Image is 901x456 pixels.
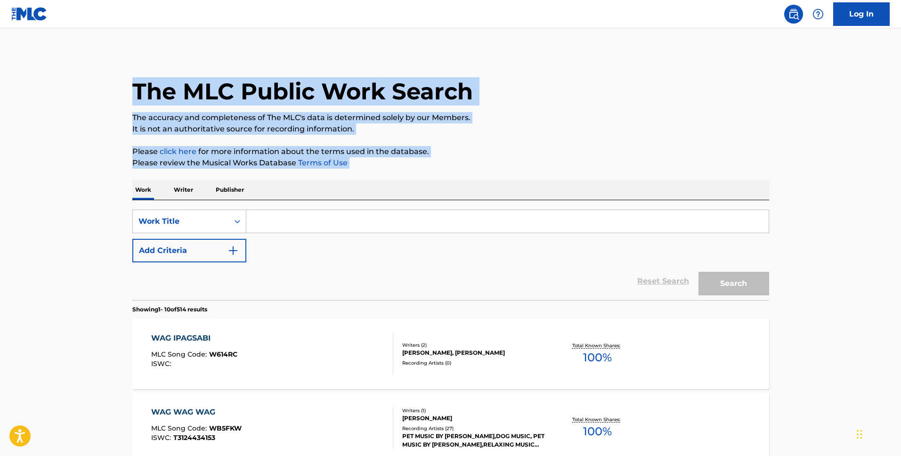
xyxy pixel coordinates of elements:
[402,349,544,357] div: [PERSON_NAME], [PERSON_NAME]
[583,349,612,366] span: 100 %
[151,433,173,442] span: ISWC :
[209,424,242,432] span: WB5FKW
[812,8,824,20] img: help
[227,245,239,256] img: 9d2ae6d4665cec9f34b9.svg
[402,342,544,349] div: Writers ( 2 )
[132,305,207,314] p: Showing 1 - 10 of 514 results
[583,423,612,440] span: 100 %
[11,7,48,21] img: MLC Logo
[784,5,803,24] a: Public Search
[402,407,544,414] div: Writers ( 1 )
[854,411,901,456] iframe: Chat Widget
[402,414,544,423] div: [PERSON_NAME]
[132,112,769,123] p: The accuracy and completeness of The MLC's data is determined solely by our Members.
[833,2,890,26] a: Log In
[151,407,242,418] div: WAG WAG WAG
[132,210,769,300] form: Search Form
[857,420,862,448] div: Drag
[402,425,544,432] div: Recording Artists ( 27 )
[132,180,154,200] p: Work
[132,146,769,157] p: Please for more information about the terms used in the database.
[572,416,623,423] p: Total Known Shares:
[402,359,544,366] div: Recording Artists ( 0 )
[209,350,237,358] span: W614RC
[296,158,348,167] a: Terms of Use
[171,180,196,200] p: Writer
[213,180,247,200] p: Publisher
[132,318,769,389] a: WAG IPAGSABIMLC Song Code:W614RCISWC:Writers (2)[PERSON_NAME], [PERSON_NAME]Recording Artists (0)...
[132,77,473,106] h1: The MLC Public Work Search
[151,333,237,344] div: WAG IPAGSABI
[173,433,215,442] span: T3124434153
[788,8,799,20] img: search
[151,424,209,432] span: MLC Song Code :
[132,239,246,262] button: Add Criteria
[151,350,209,358] span: MLC Song Code :
[151,359,173,368] span: ISWC :
[160,147,196,156] a: click here
[138,216,223,227] div: Work Title
[809,5,828,24] div: Help
[402,432,544,449] div: PET MUSIC BY [PERSON_NAME],DOG MUSIC, PET MUSIC BY [PERSON_NAME],RELAXING MUSIC FOR DOGS, DOG MUS...
[572,342,623,349] p: Total Known Shares:
[132,123,769,135] p: It is not an authoritative source for recording information.
[132,157,769,169] p: Please review the Musical Works Database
